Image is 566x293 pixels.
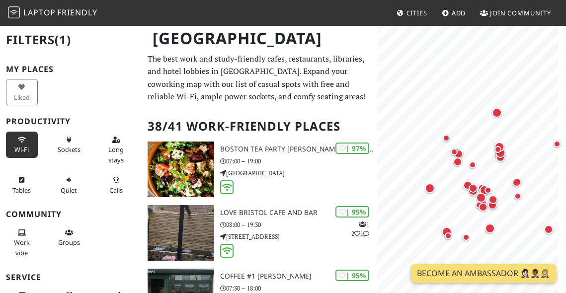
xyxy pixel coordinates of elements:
[490,8,551,17] span: Join Community
[451,148,463,160] div: Map marker
[6,25,136,55] h2: Filters
[438,4,470,22] a: Add
[220,209,377,217] h3: Love bristol cafe and bar
[220,168,377,178] p: [GEOGRAPHIC_DATA]
[6,273,136,282] h3: Service
[476,202,487,214] div: Map marker
[61,186,77,195] span: Quiet
[476,4,555,22] a: Join Community
[463,234,475,246] div: Map marker
[148,142,214,197] img: Boston Tea Party Stokes Croft
[58,145,81,154] span: Power sockets
[494,146,506,158] div: Map marker
[469,161,481,173] div: Map marker
[220,232,377,241] p: [STREET_ADDRESS]
[476,193,490,207] div: Map marker
[512,178,525,191] div: Map marker
[148,53,372,103] p: The best work and study-friendly cafes, restaurants, libraries, and hotel lobbies in [GEOGRAPHIC_...
[443,135,455,146] div: Map marker
[468,186,482,200] div: Map marker
[554,141,566,152] div: Map marker
[480,185,493,199] div: Map marker
[453,157,466,170] div: Map marker
[335,206,369,218] div: | 95%
[488,195,501,208] div: Map marker
[142,142,378,197] a: Boston Tea Party Stokes Croft | 97% Boston Tea Party [PERSON_NAME] [PERSON_NAME] 07:00 – 19:00 [G...
[406,8,427,17] span: Cities
[495,148,509,162] div: Map marker
[108,145,124,164] span: Long stays
[544,225,557,238] div: Map marker
[220,220,377,229] p: 08:00 – 19:30
[463,181,476,194] div: Map marker
[469,184,482,197] div: Map marker
[14,238,30,257] span: People working
[58,238,80,247] span: Group tables
[393,4,431,22] a: Cities
[100,172,132,198] button: Calls
[6,65,136,74] h3: My Places
[479,203,491,216] div: Map marker
[145,25,376,52] h1: [GEOGRAPHIC_DATA]
[514,193,526,205] div: Map marker
[57,7,97,18] span: Friendly
[425,183,439,197] div: Map marker
[220,145,377,153] h3: Boston Tea Party [PERSON_NAME] [PERSON_NAME]
[442,227,456,241] div: Map marker
[411,264,556,283] a: Become an Ambassador 🤵🏻‍♀️🤵🏾‍♂️🤵🏼‍♀️
[496,153,509,166] div: Map marker
[148,111,372,142] h2: 38/41 Work-Friendly Places
[445,232,457,244] div: Map marker
[220,272,377,281] h3: Coffee #1 [PERSON_NAME]
[148,205,214,261] img: Love bristol cafe and bar
[485,187,496,199] div: Map marker
[6,224,38,261] button: Work vibe
[100,132,132,168] button: Long stays
[55,31,71,48] span: (1)
[485,223,499,237] div: Map marker
[8,4,97,22] a: LaptopFriendly LaptopFriendly
[492,108,506,122] div: Map marker
[6,117,136,126] h3: Productivity
[220,156,377,166] p: 07:00 – 19:00
[53,172,85,198] button: Quiet
[488,201,501,214] div: Map marker
[109,186,123,195] span: Video/audio calls
[6,172,38,198] button: Tables
[6,210,136,219] h3: Community
[478,184,490,196] div: Map marker
[494,142,508,156] div: Map marker
[467,183,480,196] div: Map marker
[220,284,377,293] p: 07:30 – 18:00
[23,7,56,18] span: Laptop
[53,132,85,158] button: Sockets
[53,224,85,251] button: Groups
[8,6,20,18] img: LaptopFriendly
[453,148,465,160] div: Map marker
[6,132,38,158] button: Wi-Fi
[335,270,369,281] div: | 95%
[14,145,29,154] span: Stable Wi-Fi
[452,8,466,17] span: Add
[12,186,31,195] span: Work-friendly tables
[142,205,378,261] a: Love bristol cafe and bar | 95% 121 Love bristol cafe and bar 08:00 – 19:30 [STREET_ADDRESS]
[335,143,369,154] div: | 97%
[351,220,369,238] p: 1 2 1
